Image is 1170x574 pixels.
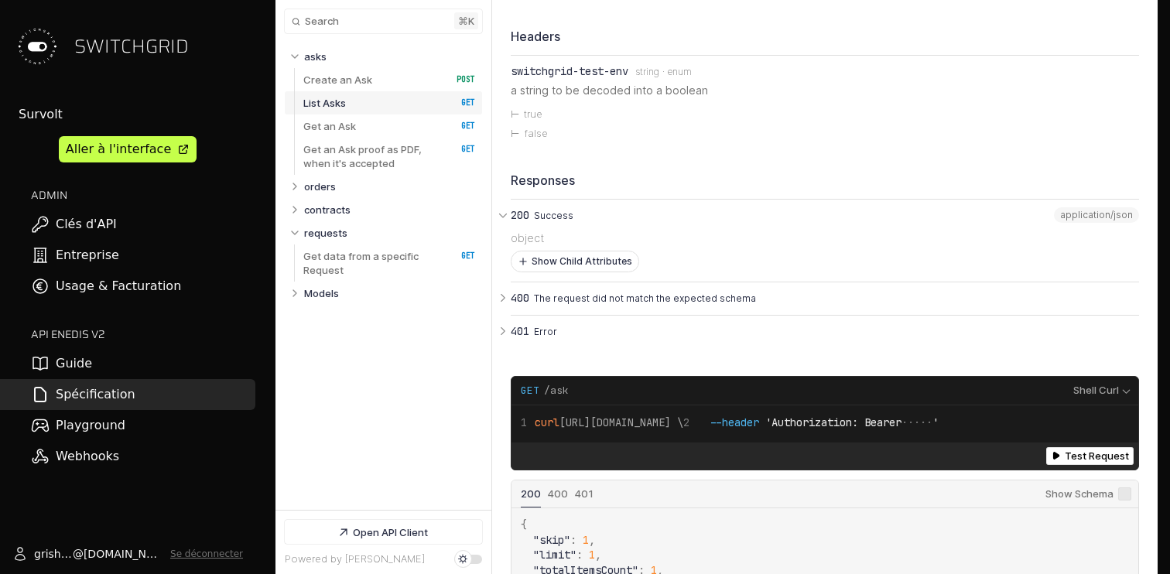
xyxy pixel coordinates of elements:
[59,136,197,162] a: Aller à l'interface
[521,384,539,398] span: GET
[533,548,576,562] span: "limit"
[303,114,475,138] a: Get an Ask GET
[521,415,683,429] span: [URL][DOMAIN_NAME] \
[31,187,255,203] h2: ADMIN
[304,198,476,221] a: contracts
[31,326,255,342] h2: API ENEDIS v2
[534,292,1134,306] p: The request did not match the expected schema
[304,282,476,305] a: Models
[511,104,1139,125] li: true
[511,282,1139,315] button: 400 The request did not match the expected schema
[303,91,475,114] a: List Asks GET
[303,119,356,133] p: Get an Ask
[34,546,73,562] span: grishjan
[304,50,327,63] p: asks
[303,138,475,175] a: Get an Ask proof as PDF, when it's accepted GET
[511,28,1139,46] div: Headers
[548,487,568,500] span: 400
[458,555,467,564] div: Set dark mode
[511,251,638,272] button: Show Child Attributes
[533,533,570,547] span: "skip"
[285,520,482,544] a: Open API Client
[303,142,440,170] p: Get an Ask proof as PDF, when it's accepted
[576,548,583,562] span: :
[521,518,527,531] span: {
[589,548,595,562] span: 1
[304,226,347,240] p: requests
[521,487,541,500] span: 200
[445,251,475,261] span: GET
[304,221,476,244] a: requests
[511,232,544,244] span: object
[303,73,372,87] p: Create an Ask
[511,325,529,337] span: 401
[583,533,589,547] span: 1
[445,144,475,155] span: GET
[511,209,529,221] span: 200
[445,74,475,85] span: POST
[544,384,569,398] span: /ask
[534,209,1134,223] p: Success
[668,67,692,77] span: enum
[74,34,189,59] span: SWITCHGRID
[285,553,425,565] a: Powered by [PERSON_NAME]
[19,105,255,124] div: Survolt
[445,121,475,132] span: GET
[765,415,939,429] span: 'Authorization: Bearer '
[84,546,164,562] span: [DOMAIN_NAME]
[66,140,171,159] div: Aller à l'interface
[304,45,476,68] a: asks
[1045,480,1131,508] label: Show Schema
[570,533,576,547] span: :
[303,249,440,277] p: Get data from a specific Request
[511,172,1139,190] div: Responses
[511,65,628,77] div: switchgrid-test-env
[535,415,559,429] span: curl
[511,82,1139,98] p: a string to be decoded into a boolean
[511,124,1139,144] li: false
[454,12,478,29] kbd: ⌘ k
[511,316,1139,348] button: 401 Error
[1065,450,1129,462] span: Test Request
[12,22,62,71] img: Switchgrid Logo
[595,548,601,562] span: ,
[304,286,339,300] p: Models
[304,203,351,217] p: contracts
[710,415,759,429] span: --header
[304,175,476,198] a: orders
[303,68,475,91] a: Create an Ask POST
[534,325,1134,339] p: Error
[275,38,491,510] nav: Table of contents for Api
[575,487,594,500] span: 401
[73,546,84,562] span: @
[1046,447,1134,465] button: Test Request
[589,533,595,547] span: ,
[1060,210,1133,220] span: application/json
[445,97,475,108] span: GET
[305,15,339,27] span: Search
[511,292,529,304] span: 400
[303,96,346,110] p: List Asks
[511,200,1139,223] button: 200 Success
[304,179,336,193] p: orders
[170,548,243,560] button: Se déconnecter
[635,67,659,77] span: string
[303,244,475,282] a: Get data from a specific Request GET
